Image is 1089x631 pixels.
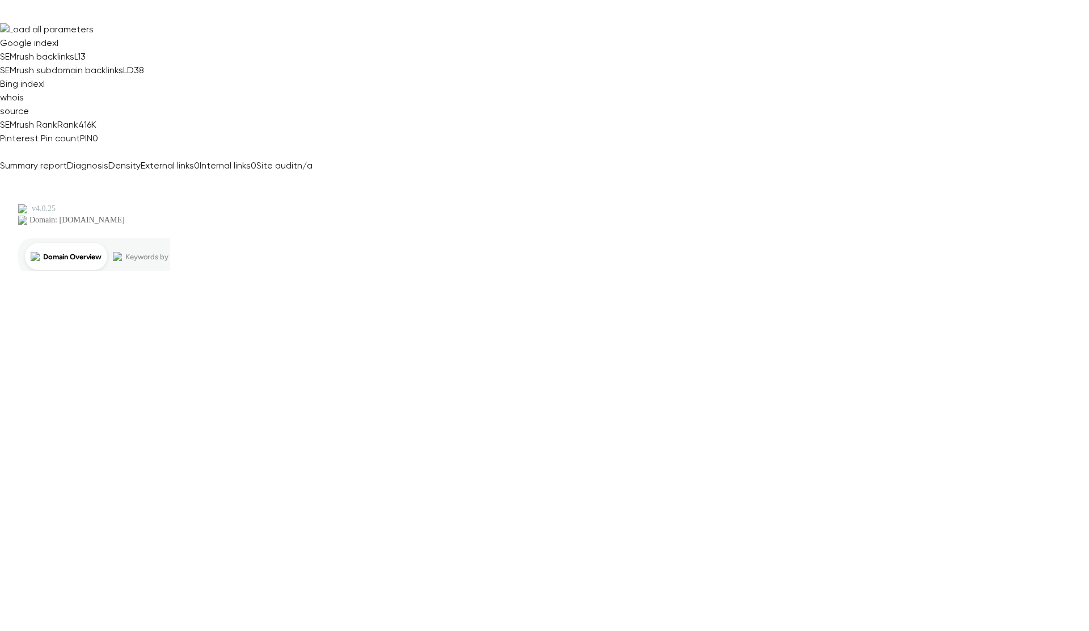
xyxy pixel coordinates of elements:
[67,160,108,171] span: Diagnosis
[108,160,141,171] span: Density
[43,67,102,74] div: Domain Overview
[43,78,45,89] span: I
[31,66,40,75] img: tab_domain_overview_orange.svg
[256,160,297,171] span: Site audit
[57,37,58,48] span: I
[74,51,78,62] span: L
[251,160,256,171] span: 0
[200,160,251,171] span: Internal links
[194,160,200,171] span: 0
[134,65,144,75] a: 38
[297,160,313,171] span: n/a
[29,30,125,39] div: Domain: [DOMAIN_NAME]
[57,119,78,130] span: Rank
[256,160,313,171] a: Site auditn/a
[32,18,56,27] div: v 4.0.25
[125,67,191,74] div: Keywords by Traffic
[18,18,27,27] img: logo_orange.svg
[92,133,98,144] a: 0
[80,133,92,144] span: PIN
[113,66,122,75] img: tab_keywords_by_traffic_grey.svg
[78,51,86,62] a: 13
[78,119,96,130] a: 416K
[18,30,27,39] img: website_grey.svg
[9,24,94,35] span: Load all parameters
[141,160,194,171] span: External links
[123,65,134,75] span: LD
